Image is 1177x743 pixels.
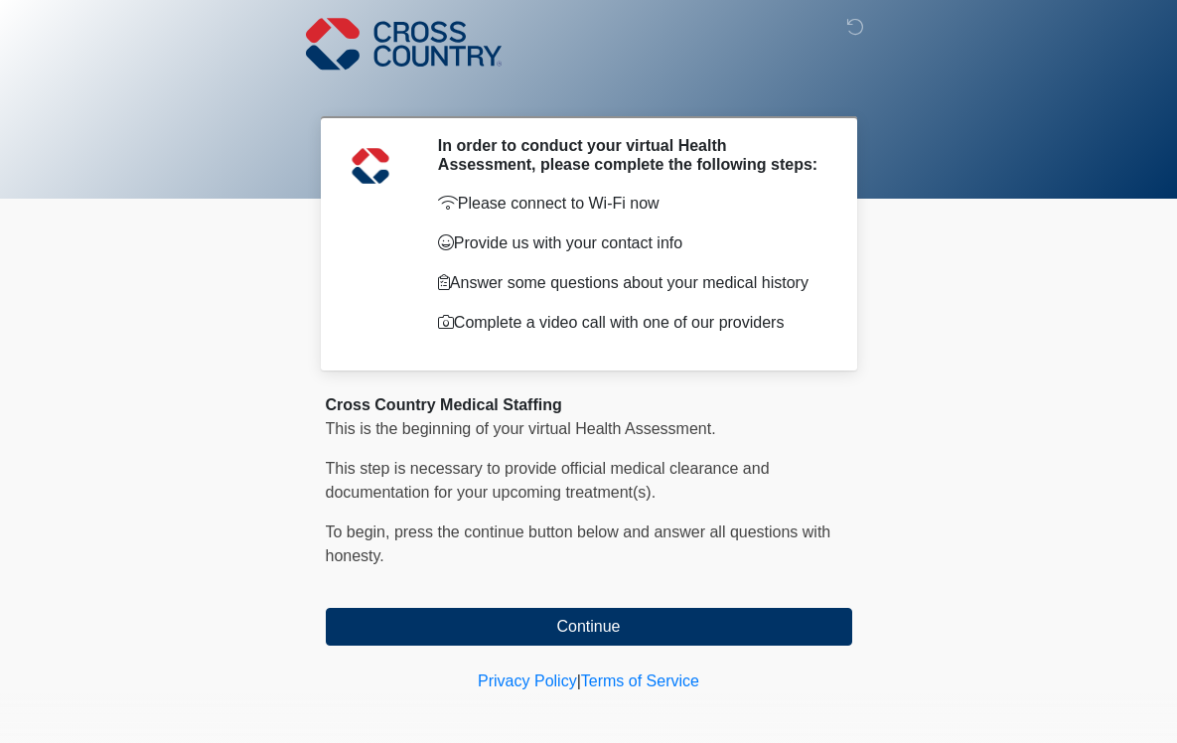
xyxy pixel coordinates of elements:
span: This step is necessary to provide official medical clearance and documentation for your upcoming ... [326,460,770,501]
p: Please connect to Wi-Fi now [438,192,822,216]
a: Privacy Policy [478,672,577,689]
h1: ‎ ‎ ‎ [311,72,867,108]
img: Cross Country Logo [306,15,503,73]
div: Cross Country Medical Staffing [326,393,852,417]
a: | [577,672,581,689]
p: Complete a video call with one of our providers [438,311,822,335]
span: To begin, ﻿﻿﻿﻿﻿﻿﻿﻿﻿﻿press the continue button below and answer all questions with honesty. [326,523,831,564]
a: Terms of Service [581,672,699,689]
p: Answer some questions about your medical history [438,271,822,295]
p: Provide us with your contact info [438,231,822,255]
img: Agent Avatar [341,136,400,196]
h2: In order to conduct your virtual Health Assessment, please complete the following steps: [438,136,822,174]
span: This is the beginning of your virtual Health Assessment. [326,420,716,437]
button: Continue [326,608,852,646]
